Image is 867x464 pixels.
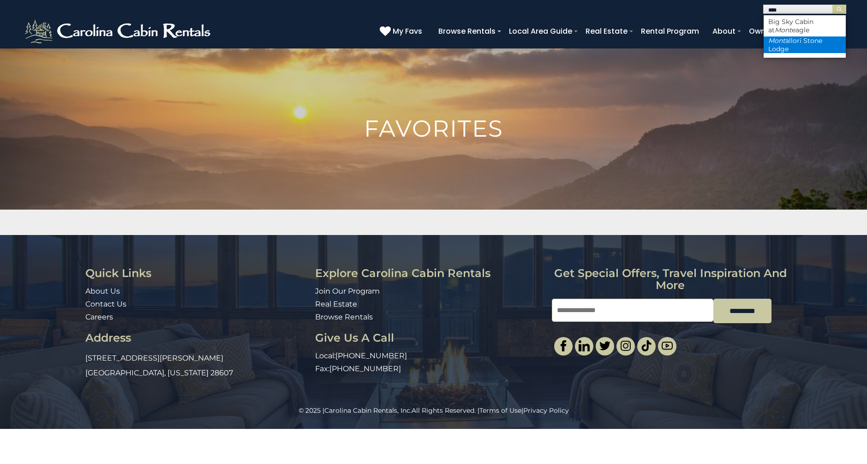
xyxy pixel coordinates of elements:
[393,25,422,37] span: My Favs
[479,406,521,415] a: Terms of Use
[315,351,545,362] p: Local:
[85,267,308,279] h3: Quick Links
[744,23,799,39] a: Owner Login
[315,332,545,344] h3: Give Us A Call
[708,23,740,39] a: About
[764,18,846,34] li: Big Sky Cabin at eagle
[85,351,308,380] p: [STREET_ADDRESS][PERSON_NAME] [GEOGRAPHIC_DATA], [US_STATE] 28607
[315,267,545,279] h3: Explore Carolina Cabin Rentals
[21,406,846,415] p: All Rights Reserved. | |
[552,267,789,292] h3: Get special offers, travel inspiration and more
[579,340,590,351] img: linkedin-single.svg
[662,340,673,351] img: youtube-light.svg
[85,332,308,344] h3: Address
[315,313,373,321] a: Browse Rentals
[558,340,569,351] img: facebook-single.svg
[775,26,792,34] em: Mont
[335,351,407,360] a: [PHONE_NUMBER]
[764,36,846,53] li: allori Stone Lodge
[23,18,215,45] img: White-1-2.png
[504,23,577,39] a: Local Area Guide
[299,406,412,415] span: © 2025 |
[85,300,126,308] a: Contact Us
[434,23,500,39] a: Browse Rentals
[315,364,545,374] p: Fax:
[315,300,357,308] a: Real Estate
[636,23,704,39] a: Rental Program
[324,406,412,415] a: Carolina Cabin Rentals, Inc.
[380,25,425,37] a: My Favs
[768,36,785,45] em: Mont
[523,406,569,415] a: Privacy Policy
[85,287,120,295] a: About Us
[620,340,631,351] img: instagram-single.svg
[581,23,632,39] a: Real Estate
[599,340,610,351] img: twitter-single.svg
[329,364,401,373] a: [PHONE_NUMBER]
[85,313,113,321] a: Careers
[641,340,652,351] img: tiktok.svg
[315,287,380,295] a: Join Our Program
